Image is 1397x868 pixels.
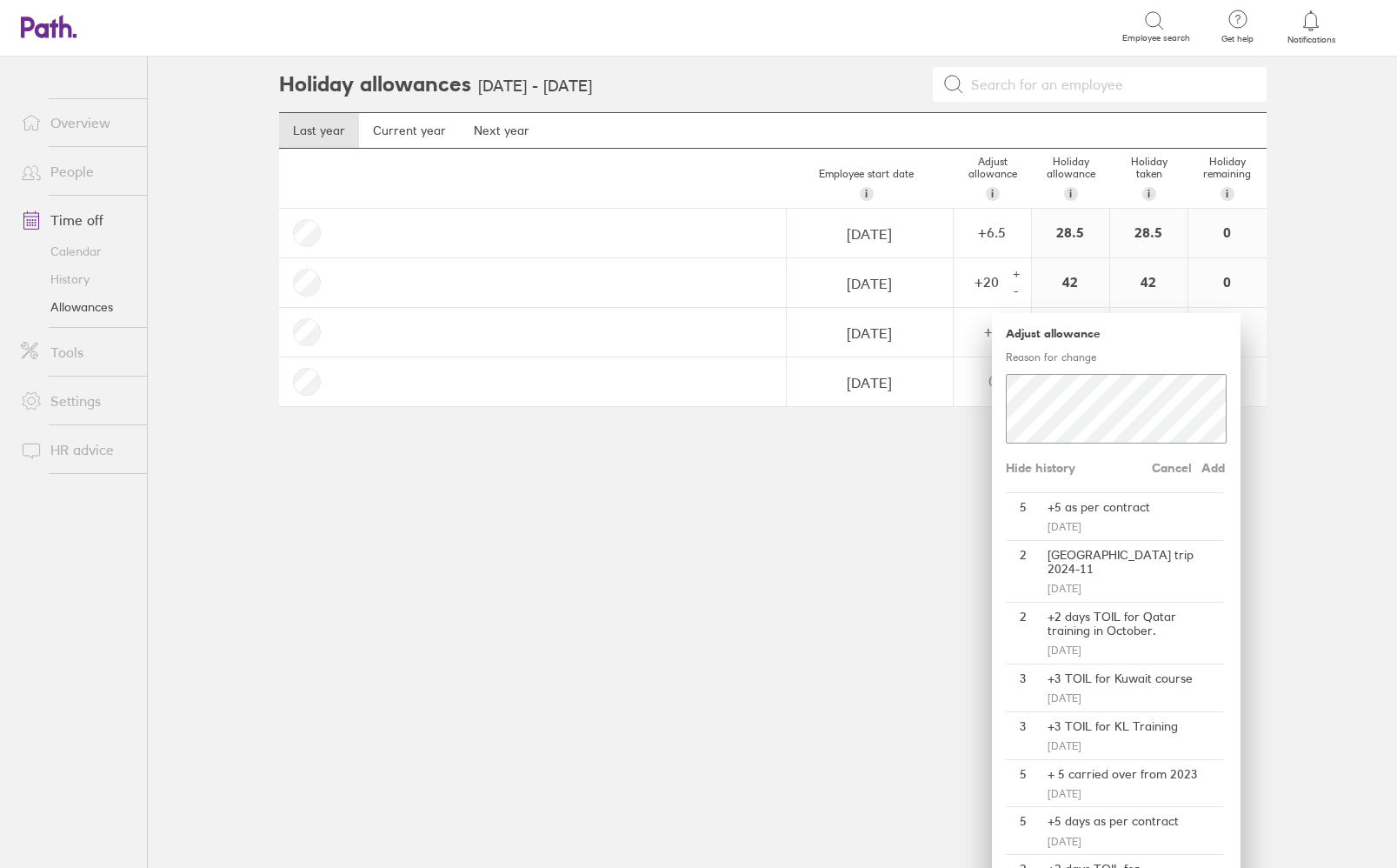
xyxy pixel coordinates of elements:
[7,265,147,293] a: History
[1283,35,1340,45] span: Notifications
[1032,209,1109,257] div: 28.5
[1069,187,1072,201] span: i
[788,210,952,258] input: dd/mm/yyyy
[1188,149,1267,208] div: Holiday remaining
[1006,540,1041,602] div: 2
[1110,149,1188,208] div: Holiday taken
[7,293,147,321] a: Allowances
[1041,712,1223,740] div: +3 TOIL for KL Training
[1110,209,1187,257] div: 28.5
[1209,34,1266,44] span: Get help
[1041,807,1223,835] div: +5 days as per contract
[1041,760,1223,788] div: + 5 carried over from 2023
[7,335,147,370] a: Tools
[1006,454,1075,482] button: Hide history
[955,274,1006,290] div: + 20
[1006,327,1227,340] h5: Adjust allowance
[991,187,994,201] span: i
[7,203,147,237] a: Time off
[1009,267,1023,281] div: +
[359,113,460,148] a: Current year
[279,57,471,112] h2: Holiday allowances
[460,113,543,148] a: Next year
[1032,149,1110,208] div: Holiday allowance
[195,18,239,34] div: Search
[788,358,952,407] input: dd/mm/yyyy
[7,237,147,265] a: Calendar
[1006,664,1041,711] div: 3
[1009,284,1023,298] div: -
[1041,493,1223,521] div: +5 as per contract
[1032,258,1109,307] div: 42
[1192,454,1227,482] button: Add
[780,161,954,208] div: Employee start date
[1148,187,1150,201] span: i
[478,77,592,96] h3: [DATE] - [DATE]
[7,105,147,140] a: Overview
[1122,33,1190,43] span: Employee search
[1283,9,1340,45] a: Notifications
[788,309,952,357] input: dd/mm/yyyy
[1041,603,1223,644] div: +2 days TOIL for Qatar training in October.
[955,373,1030,389] div: 0
[1006,351,1227,364] p: Reason for change
[279,113,359,148] a: Last year
[1152,454,1192,482] button: Cancel
[1006,759,1041,807] div: 5
[955,224,1030,240] div: + 6.5
[1006,492,1041,540] div: 5
[1199,454,1227,482] span: Add
[7,384,147,418] a: Settings
[788,259,952,308] input: dd/mm/yyyy
[7,154,147,189] a: People
[1188,209,1267,257] div: 0
[954,149,1032,208] div: Adjust allowance
[1041,541,1223,583] div: [GEOGRAPHIC_DATA] trip 2024-11
[1006,602,1041,664] div: 2
[1110,258,1187,307] div: 42
[7,432,147,467] a: HR advice
[1041,664,1223,692] div: +3 TOIL for Kuwait course
[1226,187,1228,201] span: i
[1006,806,1041,854] div: 5
[1188,258,1267,307] div: 0
[1006,711,1041,759] div: 3
[865,187,868,201] span: i
[964,68,1256,101] input: Search for an employee
[955,324,1030,339] div: + 7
